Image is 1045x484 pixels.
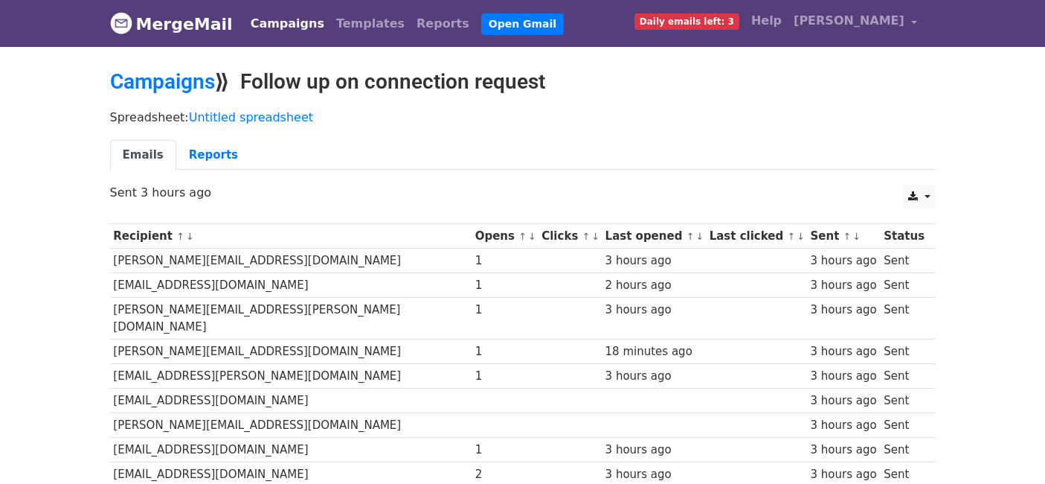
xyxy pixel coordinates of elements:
th: Last clicked [706,224,807,249]
div: 3 hours ago [605,302,702,319]
th: Sent [807,224,881,249]
a: MergeMail [110,8,233,39]
a: Open Gmail [481,13,564,35]
img: MergeMail logo [110,12,132,34]
span: [PERSON_NAME] [794,12,904,30]
a: ↑ [518,231,527,242]
td: Sent [880,438,927,462]
a: Campaigns [245,9,330,39]
th: Clicks [538,224,601,249]
div: 3 hours ago [810,442,876,459]
span: Daily emails left: 3 [634,13,739,30]
div: 3 hours ago [810,392,876,410]
p: Sent 3 hours ago [110,185,936,200]
div: 3 hours ago [810,417,876,434]
div: 2 hours ago [605,277,702,294]
a: Reports [176,140,251,171]
a: ↓ [528,231,536,242]
a: Templates [330,9,411,39]
div: 18 minutes ago [605,343,702,360]
td: Sent [880,249,927,273]
div: 3 hours ago [605,252,702,270]
div: 2 [475,466,535,483]
td: [PERSON_NAME][EMAIL_ADDRESS][DOMAIN_NAME] [110,249,472,273]
div: 3 hours ago [810,466,876,483]
a: Campaigns [110,69,215,94]
a: Daily emails left: 3 [628,6,745,36]
a: ↓ [591,231,599,242]
div: 3 hours ago [605,466,702,483]
a: ↓ [852,231,861,242]
div: 1 [475,343,535,360]
div: 1 [475,302,535,319]
a: ↑ [176,231,184,242]
a: ↑ [787,231,795,242]
a: Help [745,6,788,36]
a: ↓ [797,231,805,242]
a: Emails [110,140,176,171]
a: ↓ [186,231,194,242]
a: ↓ [695,231,704,242]
a: Reports [411,9,475,39]
a: ↑ [843,231,852,242]
div: 1 [475,368,535,385]
a: [PERSON_NAME] [788,6,923,41]
div: 1 [475,442,535,459]
td: [EMAIL_ADDRESS][PERSON_NAME][DOMAIN_NAME] [110,364,472,389]
td: [EMAIL_ADDRESS][DOMAIN_NAME] [110,438,472,462]
td: [PERSON_NAME][EMAIL_ADDRESS][PERSON_NAME][DOMAIN_NAME] [110,298,472,340]
div: 3 hours ago [605,368,702,385]
p: Spreadsheet: [110,109,936,125]
a: ↑ [582,231,591,242]
th: Recipient [110,224,472,249]
th: Opens [472,224,538,249]
td: [EMAIL_ADDRESS][DOMAIN_NAME] [110,389,472,413]
a: Untitled spreadsheet [189,110,313,124]
div: 3 hours ago [810,343,876,360]
a: ↑ [687,231,695,242]
td: [PERSON_NAME][EMAIL_ADDRESS][DOMAIN_NAME] [110,339,472,363]
td: Sent [880,339,927,363]
div: 3 hours ago [810,302,876,319]
td: [EMAIL_ADDRESS][DOMAIN_NAME] [110,273,472,298]
td: Sent [880,413,927,438]
div: 3 hours ago [810,277,876,294]
div: 3 hours ago [810,368,876,385]
td: [PERSON_NAME][EMAIL_ADDRESS][DOMAIN_NAME] [110,413,472,438]
div: 3 hours ago [605,442,702,459]
div: 3 hours ago [810,252,876,270]
div: 1 [475,277,535,294]
div: 1 [475,252,535,270]
td: Sent [880,364,927,389]
td: Sent [880,273,927,298]
h2: ⟫ Follow up on connection request [110,69,936,95]
td: Sent [880,389,927,413]
th: Status [880,224,927,249]
td: Sent [880,298,927,340]
th: Last opened [602,224,706,249]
